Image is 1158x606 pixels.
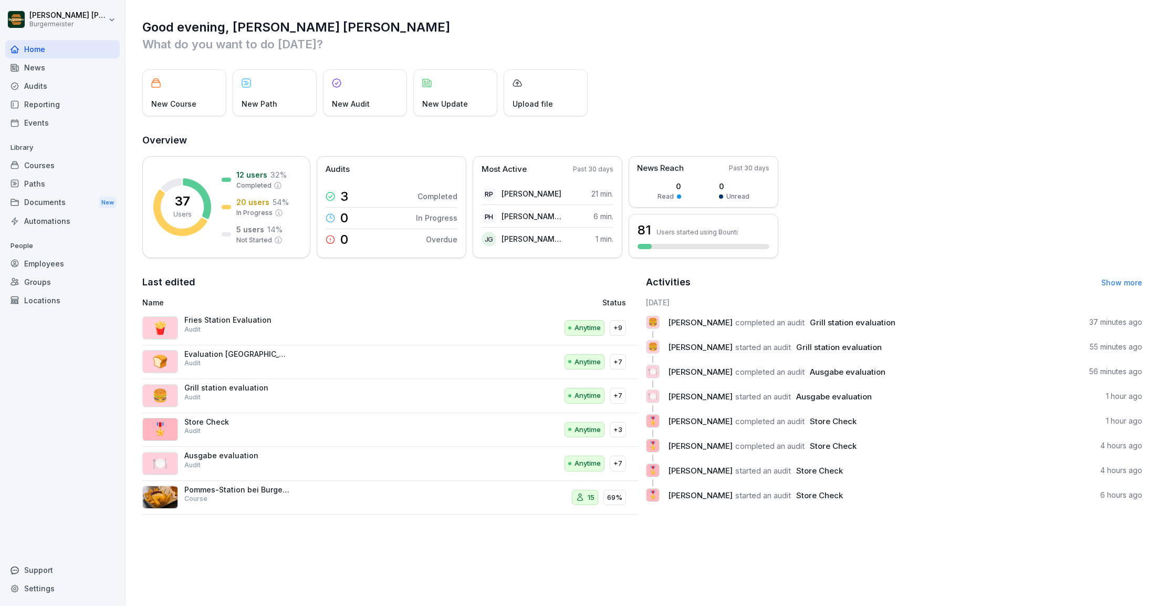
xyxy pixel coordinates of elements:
[1100,490,1142,500] p: 6 hours ago
[340,190,348,203] p: 3
[184,325,201,334] p: Audit
[152,386,168,405] p: 🍔
[796,466,843,476] span: Store Check
[142,413,639,447] a: 🎖️Store CheckAuditAnytime+3
[513,98,553,109] p: Upload file
[267,224,283,235] p: 14 %
[142,19,1142,36] h1: Good evening, [PERSON_NAME] [PERSON_NAME]
[648,389,658,404] p: 🍽️
[796,392,872,402] span: Ausgabe evaluation
[648,463,658,478] p: 🎖️
[99,197,117,209] div: New
[668,466,733,476] span: [PERSON_NAME]
[5,139,120,156] p: Library
[575,391,601,401] p: Anytime
[151,98,196,109] p: New Course
[5,156,120,174] div: Courses
[426,234,457,245] p: Overdue
[1101,278,1142,287] a: Show more
[648,315,658,330] p: 🍔
[1106,416,1142,426] p: 1 hour ago
[5,95,120,114] div: Reporting
[152,454,168,473] p: 🍽️
[236,169,267,180] p: 12 users
[658,192,674,201] p: Read
[5,291,120,310] a: Locations
[236,197,269,208] p: 20 users
[273,197,289,208] p: 54 %
[668,441,733,451] span: [PERSON_NAME]
[184,350,289,359] p: Evaluation [GEOGRAPHIC_DATA]
[735,416,805,426] span: completed an audit
[152,352,168,371] p: 🍞
[1100,465,1142,476] p: 4 hours ago
[184,393,201,402] p: Audit
[796,490,843,500] span: Store Check
[591,188,613,199] p: 21 min.
[648,340,658,354] p: 🍔
[142,133,1142,148] h2: Overview
[326,163,350,176] p: Audits
[1089,366,1142,377] p: 56 minutes ago
[5,58,120,77] div: News
[340,212,348,224] p: 0
[184,494,207,504] p: Course
[142,297,456,308] p: Name
[142,275,639,290] h2: Last edited
[236,181,272,190] p: Completed
[5,40,120,58] a: Home
[575,425,601,435] p: Anytime
[173,210,192,219] p: Users
[5,193,120,212] div: Documents
[613,323,622,333] p: +9
[5,273,120,291] a: Groups
[810,441,857,451] span: Store Check
[142,486,178,509] img: iocl1dpi51biw7n1b1js4k54.png
[184,460,201,470] p: Audit
[332,98,370,109] p: New Audit
[5,114,120,132] div: Events
[613,391,622,401] p: +7
[668,367,733,377] span: [PERSON_NAME]
[596,233,613,244] p: 1 min.
[142,447,639,481] a: 🍽️Ausgabe evaluationAuditAnytime+7
[5,77,120,95] div: Audits
[593,211,613,222] p: 6 min.
[735,317,805,327] span: completed an audit
[668,317,733,327] span: [PERSON_NAME]
[184,383,289,393] p: Grill station evaluation
[646,275,691,290] h2: Activities
[142,481,639,515] a: Pommes-Station bei Burgermeister®Course1569%
[340,233,348,246] p: 0
[1100,440,1142,451] p: 4 hours ago
[482,163,527,176] p: Most Active
[638,221,651,239] h3: 81
[735,367,805,377] span: completed an audit
[482,232,496,246] div: JG
[646,297,1142,308] h6: [DATE]
[416,212,457,223] p: In Progress
[668,392,733,402] span: [PERSON_NAME]
[5,579,120,598] div: Settings
[810,367,885,377] span: Ausgabe evaluation
[648,438,658,453] p: 🎖️
[184,417,289,427] p: Store Check
[668,416,733,426] span: [PERSON_NAME]
[142,379,639,413] a: 🍔Grill station evaluationAuditAnytime+7
[613,425,622,435] p: +3
[5,254,120,273] a: Employees
[502,188,561,199] p: [PERSON_NAME]
[735,342,791,352] span: started an audit
[729,163,769,173] p: Past 30 days
[5,212,120,230] div: Automations
[236,224,264,235] p: 5 users
[482,209,496,224] div: PH
[5,238,120,254] p: People
[152,319,168,337] p: 🍟
[726,192,749,201] p: Unread
[184,485,289,495] p: Pommes-Station bei Burgermeister®
[1090,342,1142,352] p: 55 minutes ago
